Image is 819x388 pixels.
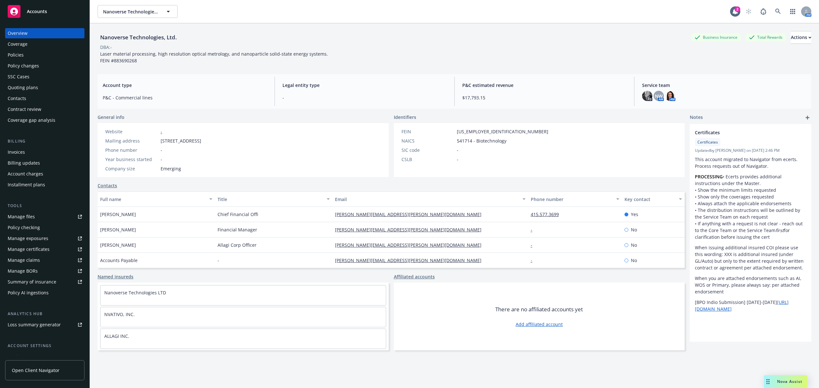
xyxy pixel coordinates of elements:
button: Nova Assist [764,375,807,388]
button: Actions [791,31,811,44]
div: Summary of insurance [8,277,56,287]
div: Title [218,196,323,203]
a: Account charges [5,169,84,179]
span: Certificates [697,139,718,145]
span: Laser material processing, high resolution optical metrology, and nanoparticle solid-state energy... [100,51,328,64]
div: 2 [735,6,740,12]
a: Policies [5,50,84,60]
div: Key contact [624,196,675,203]
span: P&C estimated revenue [462,82,626,89]
div: Billing [5,138,84,144]
button: Full name [98,191,215,207]
div: Email [335,196,519,203]
span: Legal entity type [282,82,447,89]
span: 541714 - Biotechnology [457,137,506,144]
div: Website [105,128,158,135]
div: Contacts [8,93,26,104]
span: No [631,242,637,248]
div: Quoting plans [8,82,38,93]
a: [PERSON_NAME][EMAIL_ADDRESS][PERSON_NAME][DOMAIN_NAME] [335,227,487,233]
a: Contacts [98,182,117,189]
span: No [631,226,637,233]
strong: PROCESSING [695,174,723,180]
div: Policy changes [8,61,39,71]
div: Overview [8,28,28,38]
div: Mailing address [105,137,158,144]
div: Coverage gap analysis [8,115,55,125]
a: Invoices [5,147,84,157]
em: first [775,227,784,233]
a: NVATIVO, INC. [104,311,135,317]
span: Nova Assist [777,379,802,384]
a: 415.577.3699 [531,211,564,217]
a: Manage certificates [5,244,84,254]
span: Accounts Payable [100,257,138,264]
a: Billing updates [5,158,84,168]
div: Manage files [8,212,35,222]
p: This account migrated to Navigator from ecerts. Process requests out of Navigator. [695,156,806,169]
a: Summary of insurance [5,277,84,287]
span: [US_EMPLOYER_IDENTIFICATION_NUMBER] [457,128,548,135]
div: Drag to move [764,375,772,388]
span: Yes [631,211,638,218]
span: Service team [642,82,806,89]
span: P&C - Commercial lines [103,94,267,101]
span: $17,793.15 [462,94,626,101]
a: Policy AI ingestions [5,288,84,298]
div: Company size [105,165,158,172]
div: CSLB [402,156,454,163]
div: Manage BORs [8,266,38,276]
div: Billing updates [8,158,40,168]
span: Chief Financial Offi [218,211,258,218]
span: General info [98,114,124,120]
span: Certificates [695,129,790,136]
a: Installment plans [5,180,84,190]
div: Contract review [8,104,41,114]
a: Service team [5,352,84,362]
a: Manage files [5,212,84,222]
a: [PERSON_NAME][EMAIL_ADDRESS][PERSON_NAME][DOMAIN_NAME] [335,211,487,217]
p: When issuing additional insured COI please use this wording: XXX is additional insured (under GL/... [695,244,806,271]
button: Email [332,191,528,207]
span: - [218,257,219,264]
a: Affiliated accounts [394,273,435,280]
span: Financial Manager [218,226,257,233]
div: Nanoverse Technologies, Ltd. [98,33,179,42]
div: Business Insurance [691,33,741,41]
div: Coverage [8,39,28,49]
a: Search [772,5,784,18]
span: Account type [103,82,267,89]
span: - [457,156,458,163]
span: Identifiers [394,114,416,120]
a: Manage exposures [5,233,84,244]
img: photo [642,91,652,101]
span: No [631,257,637,264]
div: SSC Cases [8,72,29,82]
a: Nanoverse Technologies LTD [104,290,166,296]
div: Installment plans [8,180,45,190]
a: add [804,114,811,121]
a: - [531,227,537,233]
p: When you are attached endorsements such as AI, WOS or Primary, please always say: per attached en... [695,275,806,295]
a: Manage BORs [5,266,84,276]
a: [PERSON_NAME][EMAIL_ADDRESS][PERSON_NAME][DOMAIN_NAME] [335,242,487,248]
div: Phone number [531,196,613,203]
p: [BPO Indio Submission] [DATE]-[DATE] [695,299,806,312]
button: Key contact [622,191,685,207]
a: - [161,128,162,135]
div: Policies [8,50,24,60]
div: Phone number [105,147,158,153]
span: Updated by [PERSON_NAME] on [DATE] 2:46 PM [695,148,806,153]
span: - [161,156,162,163]
a: Start snowing [742,5,755,18]
a: Named insureds [98,273,133,280]
div: FEIN [402,128,454,135]
div: Total Rewards [746,33,786,41]
div: Policy AI ingestions [8,288,49,298]
span: NW [655,93,663,99]
a: Add affiliated account [516,321,563,328]
a: Loss summary generator [5,320,84,330]
div: Analytics hub [5,311,84,317]
span: There are no affiliated accounts yet [495,306,583,313]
